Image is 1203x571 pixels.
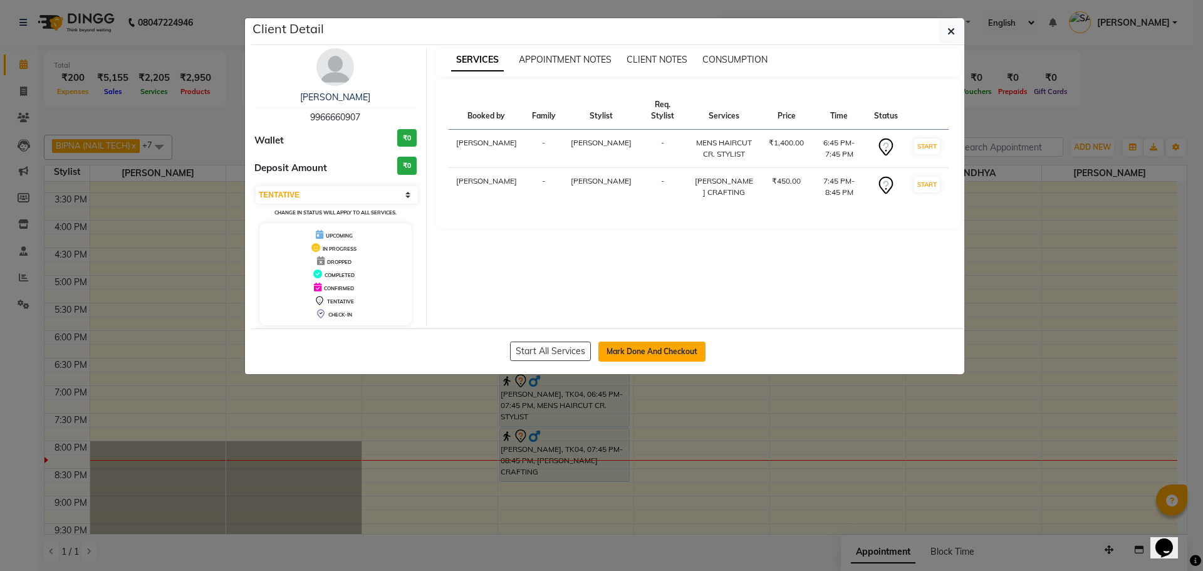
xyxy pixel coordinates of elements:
h3: ₹0 [397,129,417,147]
button: Start All Services [510,342,591,361]
th: Family [524,92,563,130]
button: START [914,177,940,192]
td: - [639,168,687,206]
button: Mark Done And Checkout [598,342,706,362]
td: 6:45 PM-7:45 PM [811,130,867,168]
span: Wallet [254,134,284,148]
td: [PERSON_NAME] [449,168,524,206]
th: Time [811,92,867,130]
span: UPCOMING [326,233,353,239]
span: COMPLETED [325,272,355,278]
span: APPOINTMENT NOTES [519,54,612,65]
td: 7:45 PM-8:45 PM [811,168,867,206]
span: CLIENT NOTES [627,54,687,65]
div: MENS HAIRCUT CR. STYLIST [694,137,754,160]
span: CONSUMPTION [702,54,768,65]
a: [PERSON_NAME] [300,92,370,103]
span: IN PROGRESS [323,246,357,252]
span: DROPPED [327,259,352,265]
span: CHECK-IN [328,312,352,318]
small: Change in status will apply to all services. [274,209,397,216]
span: TENTATIVE [327,298,354,305]
span: [PERSON_NAME] [571,138,632,147]
span: 9966660907 [310,112,360,123]
div: ₹1,400.00 [769,137,804,149]
td: - [639,130,687,168]
td: - [524,130,563,168]
span: SERVICES [451,49,504,71]
span: CONFIRMED [324,285,354,291]
td: - [524,168,563,206]
button: START [914,139,940,154]
span: [PERSON_NAME] [571,176,632,186]
div: ₹450.00 [769,175,804,187]
h3: ₹0 [397,157,417,175]
th: Stylist [563,92,639,130]
th: Services [686,92,761,130]
th: Price [761,92,811,130]
iframe: chat widget [1150,521,1190,558]
th: Req. Stylist [639,92,687,130]
img: avatar [316,48,354,86]
div: [PERSON_NAME] CRAFTING [694,175,754,198]
td: [PERSON_NAME] [449,130,524,168]
th: Booked by [449,92,524,130]
th: Status [867,92,905,130]
span: Deposit Amount [254,161,327,175]
h5: Client Detail [253,19,324,38]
